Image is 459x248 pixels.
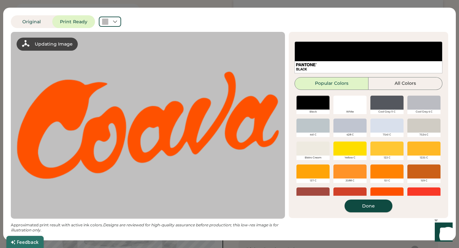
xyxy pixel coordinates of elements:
[296,63,317,66] img: 1024px-Pantone_logo.svg.png
[11,222,279,232] em: Designs are reviewed for high-quality assurance before production; this low-res image is for illu...
[296,156,330,160] div: Bistro Cream
[52,15,95,28] button: Print Ready
[407,156,441,160] div: 1235 C
[429,219,456,247] iframe: Front Chat
[296,133,330,137] div: 441 C
[370,133,404,137] div: 7541 C
[11,222,285,233] div: Approximated print result with active ink colors.
[296,179,330,183] div: 137 C
[333,156,367,160] div: Yellow C
[296,67,441,72] div: BLACK
[333,179,367,183] div: 3588 C
[296,110,330,114] div: Black
[370,179,404,183] div: 151 C
[407,179,441,183] div: 159 C
[370,156,404,160] div: 123 C
[333,133,367,137] div: 428 C
[295,77,368,90] button: Popular Colors
[345,200,392,212] button: Done
[11,15,52,28] button: Original
[407,133,441,137] div: 7534 C
[368,77,442,90] button: All Colors
[370,110,404,114] div: Cool Gray 11 C
[333,110,367,114] div: White
[407,110,441,114] div: Cool Gray 4 C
